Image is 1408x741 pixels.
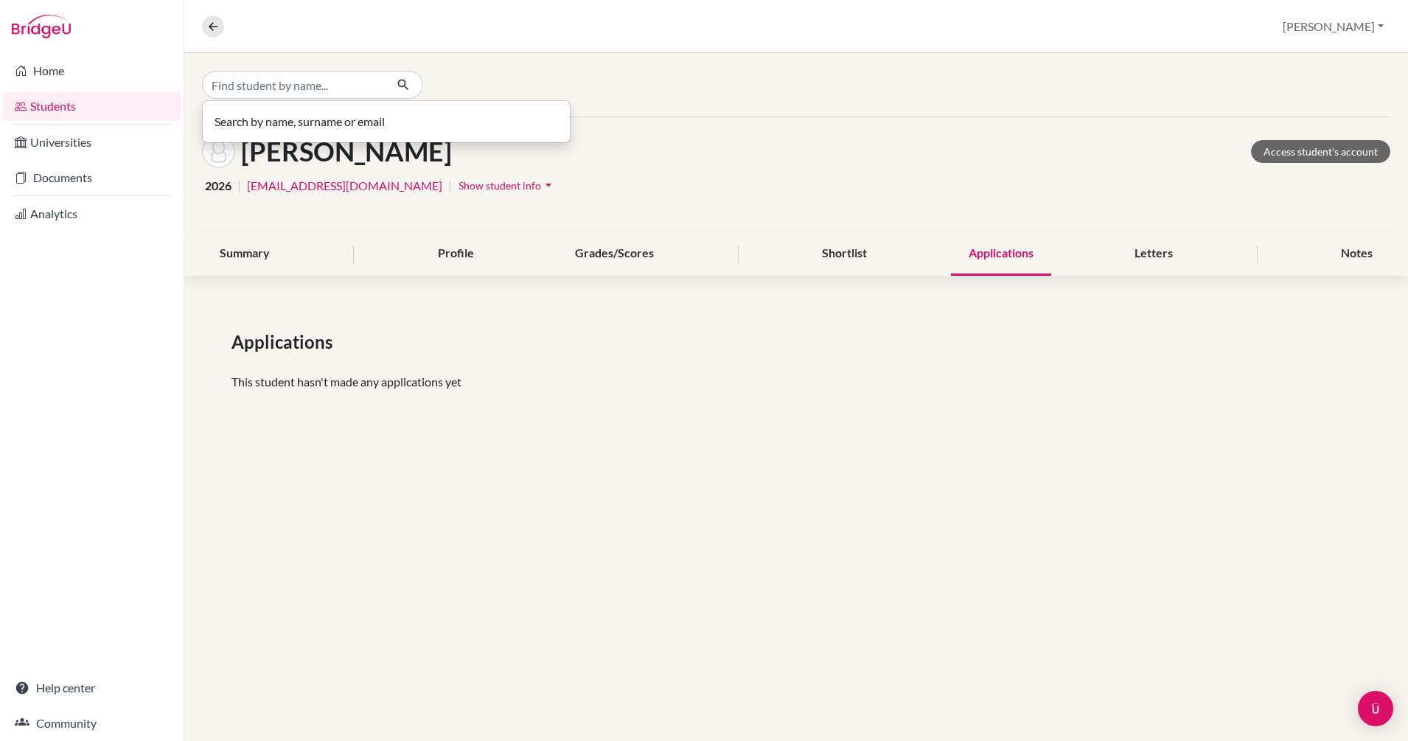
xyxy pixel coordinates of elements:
[541,178,556,192] i: arrow_drop_down
[1323,232,1390,276] div: Notes
[1117,232,1191,276] div: Letters
[247,177,442,195] a: [EMAIL_ADDRESS][DOMAIN_NAME]
[459,179,541,192] span: Show student info
[12,15,71,38] img: Bridge-U
[804,232,885,276] div: Shortlist
[951,232,1051,276] div: Applications
[231,329,338,355] span: Applications
[458,174,557,197] button: Show student infoarrow_drop_down
[1358,691,1393,726] div: Open Intercom Messenger
[237,177,241,195] span: |
[3,128,181,157] a: Universities
[215,113,558,131] p: Search by name, surname or email
[420,232,492,276] div: Profile
[205,177,231,195] span: 2026
[3,709,181,738] a: Community
[202,135,235,168] img: Thuy Huong Bui's avatar
[3,199,181,229] a: Analytics
[1276,13,1390,41] button: [PERSON_NAME]
[3,56,181,86] a: Home
[3,91,181,121] a: Students
[231,373,1361,391] p: This student hasn't made any applications yet
[202,71,385,99] input: Find student by name...
[1251,140,1390,163] a: Access student's account
[202,232,287,276] div: Summary
[448,177,452,195] span: |
[3,163,181,192] a: Documents
[241,136,452,167] h1: [PERSON_NAME]
[557,232,672,276] div: Grades/Scores
[3,673,181,703] a: Help center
